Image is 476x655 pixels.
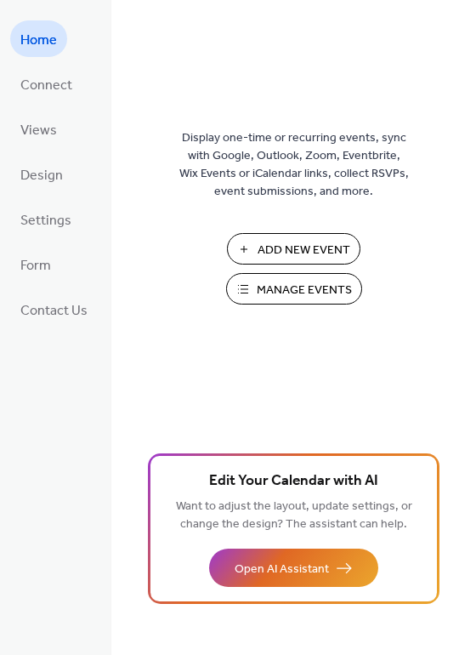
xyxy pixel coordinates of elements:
span: Home [20,27,57,54]
span: Manage Events [257,282,352,299]
a: Views [10,111,67,147]
a: Design [10,156,73,192]
button: Open AI Assistant [209,549,378,587]
span: Form [20,253,51,279]
a: Settings [10,201,82,237]
span: Open AI Assistant [235,561,329,578]
span: Connect [20,72,72,99]
a: Connect [10,65,82,102]
a: Form [10,246,61,282]
span: Want to adjust the layout, update settings, or change the design? The assistant can help. [176,495,412,536]
a: Contact Us [10,291,98,327]
button: Manage Events [226,273,362,305]
a: Home [10,20,67,57]
span: Views [20,117,57,144]
span: Contact Us [20,298,88,324]
span: Settings [20,208,71,234]
button: Add New Event [227,233,360,265]
span: Design [20,162,63,189]
span: Edit Your Calendar with AI [209,470,378,493]
span: Add New Event [258,242,350,259]
span: Display one-time or recurring events, sync with Google, Outlook, Zoom, Eventbrite, Wix Events or ... [179,129,409,201]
